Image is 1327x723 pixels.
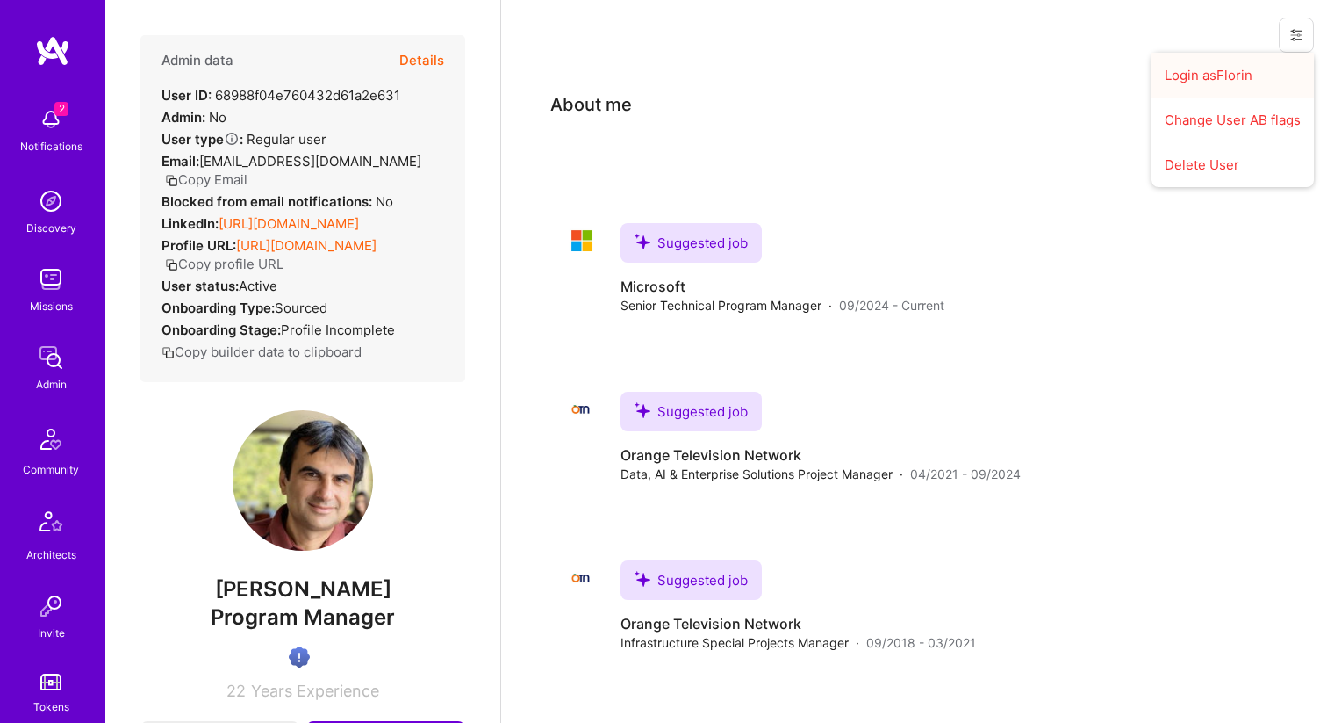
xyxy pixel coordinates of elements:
span: [EMAIL_ADDRESS][DOMAIN_NAME] [199,153,421,170]
h4: Microsoft [620,277,944,296]
span: [PERSON_NAME] [140,576,465,603]
img: Company logo [564,560,599,596]
img: logo [35,35,70,67]
div: Notifications [20,137,82,155]
div: No [161,108,226,127]
img: bell [33,102,68,137]
img: Company logo [564,392,599,427]
span: Profile Incomplete [281,322,395,338]
strong: Onboarding Stage: [161,322,281,338]
div: Invite [38,624,65,642]
img: Invite [33,589,68,624]
h4: Orange Television Network [620,445,1021,465]
strong: Onboarding Type: [161,300,275,316]
img: discovery [33,184,68,219]
a: [URL][DOMAIN_NAME] [219,215,359,232]
div: Suggested job [620,560,762,600]
h4: Admin data [161,53,233,69]
i: icon Copy [161,346,175,359]
div: Suggested job [620,223,762,263]
div: Missions [30,297,73,315]
div: Suggested job [620,392,762,431]
i: icon SuggestedTeams [635,571,650,587]
span: 2 [54,102,68,116]
i: icon SuggestedTeams [635,402,650,418]
img: High Potential User [289,647,310,668]
span: Program Manager [211,604,395,630]
span: 09/2018 - 03/2021 [866,633,976,652]
strong: Profile URL: [161,237,236,254]
strong: User status: [161,278,239,294]
span: sourced [275,300,327,316]
span: Active [239,278,277,294]
div: No [161,192,393,211]
strong: User type : [161,131,243,148]
button: Copy Email [165,170,247,189]
div: About me [550,91,632,118]
img: tokens [40,674,61,690]
img: Company logo [564,223,599,258]
strong: LinkedIn: [161,215,219,232]
strong: User ID: [161,87,212,104]
div: Discovery [26,219,76,237]
a: [URL][DOMAIN_NAME] [236,237,377,254]
span: Infrastructure Special Projects Manager [620,633,849,652]
span: · [856,633,859,652]
img: teamwork [33,262,68,297]
strong: Email: [161,153,199,170]
img: Architects [30,503,72,546]
strong: Admin: [161,109,205,126]
div: Tokens [33,698,69,716]
div: 68988f04e760432d61a2e631 [161,86,400,105]
div: Admin [36,375,67,394]
i: icon Copy [165,258,178,271]
strong: Blocked from email notifications: [161,193,376,210]
button: Login asFlorin [1151,53,1314,98]
img: admin teamwork [33,340,68,375]
h4: Orange Television Network [620,614,976,633]
button: Change User AB flags [1151,98,1314,142]
button: Copy profile URL [165,255,283,273]
i: icon Copy [165,174,178,187]
img: Community [30,418,72,460]
span: Senior Technical Program Manager [620,296,821,315]
span: · [900,465,903,483]
div: Architects [26,546,76,564]
span: · [828,296,832,315]
img: User Avatar [233,410,373,551]
div: Community [23,460,79,479]
span: Years Experience [251,682,379,700]
button: Details [399,35,444,86]
span: 09/2024 - Current [839,296,944,315]
span: 22 [226,682,246,700]
div: Regular user [161,130,326,148]
span: Data, AI & Enterprise Solutions Project Manager [620,465,893,483]
i: icon SuggestedTeams [635,234,650,249]
button: Copy builder data to clipboard [161,343,362,361]
button: Delete User [1151,142,1314,187]
span: 04/2021 - 09/2024 [910,465,1021,483]
i: Help [224,131,240,147]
